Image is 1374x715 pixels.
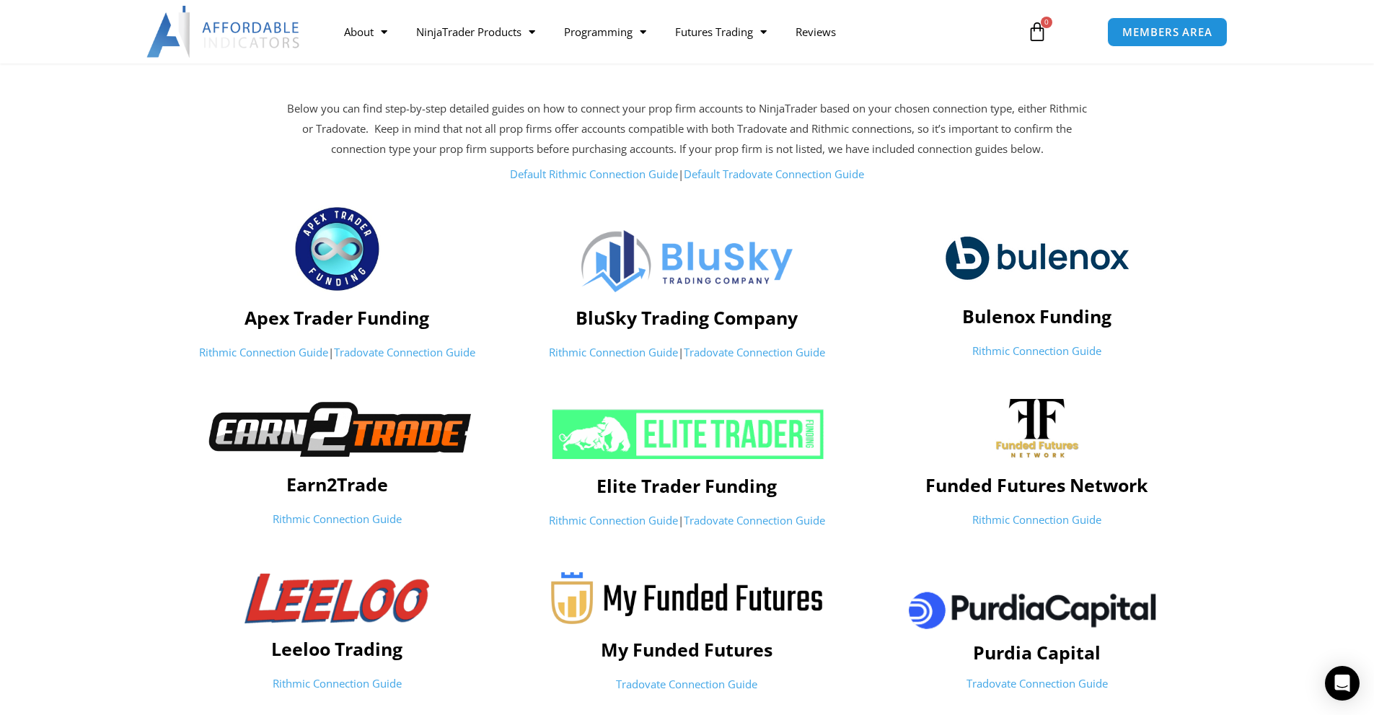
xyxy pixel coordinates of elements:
[1325,666,1360,701] div: Open Intercom Messenger
[995,398,1079,460] img: channels4_profile | Affordable Indicators – NinjaTrader
[169,343,505,363] p: |
[661,15,781,48] a: Futures Trading
[549,345,678,359] a: Rithmic Connection Guide
[551,572,823,624] img: Myfundedfutures-logo-22 | Affordable Indicators – NinjaTrader
[896,573,1178,645] img: pc | Affordable Indicators – NinjaTrader
[146,6,301,58] img: LogoAI | Affordable Indicators – NinjaTrader
[519,307,855,328] h4: BluSky Trading Company
[869,641,1205,663] h4: Purdia Capital
[684,513,825,527] a: Tradovate Connection Guide
[781,15,850,48] a: Reviews
[294,205,381,293] img: apex_Logo1 | Affordable Indicators – NinjaTrader
[1005,11,1069,53] a: 0
[191,399,483,459] img: Earn2TradeNB | Affordable Indicators – NinjaTrader
[169,473,505,495] h4: Earn2Trade
[1122,27,1212,38] span: MEMBERS AREA
[972,512,1101,527] a: Rithmic Connection Guide
[945,224,1129,291] img: logo-2 | Affordable Indicators – NinjaTrader
[966,676,1108,690] a: Tradovate Connection Guide
[550,408,825,460] img: ETF 2024 NeonGrn 1 | Affordable Indicators – NinjaTrader
[334,345,475,359] a: Tradovate Connection Guide
[273,676,402,690] a: Rithmic Connection Guide
[169,638,505,659] h4: Leeloo Trading
[869,474,1205,496] h4: Funded Futures Network
[519,639,855,660] h4: My Funded Futures
[283,99,1091,159] p: Below you can find step-by-step detailed guides on how to connect your prop firm accounts to Ninj...
[519,511,855,531] p: |
[402,15,550,48] a: NinjaTrader Products
[519,475,855,496] h4: Elite Trader Funding
[869,305,1205,327] h4: Bulenox Funding
[550,15,661,48] a: Programming
[330,15,1010,48] nav: Menu
[199,345,328,359] a: Rithmic Connection Guide
[283,165,1091,185] p: |
[684,167,864,181] a: Default Tradovate Connection Guide
[549,513,678,527] a: Rithmic Connection Guide
[330,15,402,48] a: About
[245,574,429,623] img: Leeloologo-1-1-1024x278-1-300x81 | Affordable Indicators – NinjaTrader
[972,343,1101,358] a: Rithmic Connection Guide
[616,677,757,691] a: Tradovate Connection Guide
[169,307,505,328] h4: Apex Trader Funding
[684,345,825,359] a: Tradovate Connection Guide
[581,230,793,292] img: Logo | Affordable Indicators – NinjaTrader
[510,167,678,181] a: Default Rithmic Connection Guide
[519,343,855,363] p: |
[1041,17,1052,28] span: 0
[1107,17,1228,47] a: MEMBERS AREA
[273,512,402,526] a: Rithmic Connection Guide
